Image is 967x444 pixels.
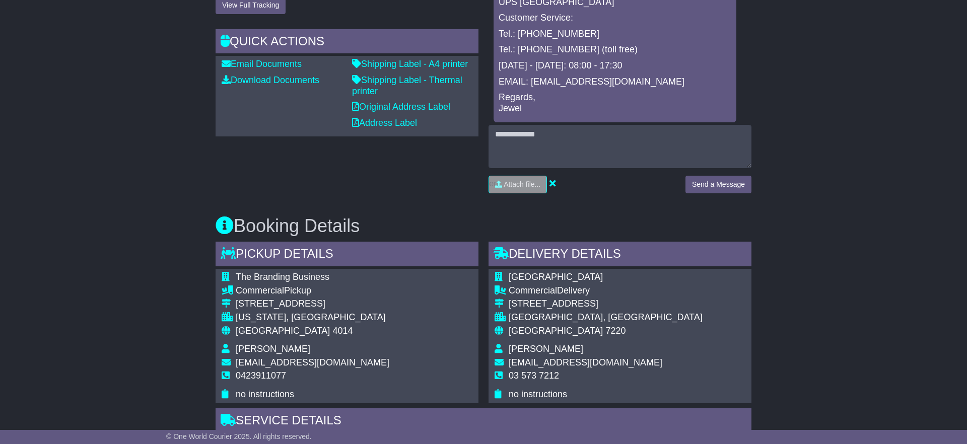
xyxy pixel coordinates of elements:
span: © One World Courier 2025. All rights reserved. [166,432,312,440]
span: [EMAIL_ADDRESS][DOMAIN_NAME] [236,357,389,367]
span: [PERSON_NAME] [236,344,310,354]
p: Regards, Jewel [499,92,731,114]
a: Shipping Label - Thermal printer [352,75,462,96]
span: Commercial [236,285,284,295]
a: Email Documents [222,59,302,69]
span: [GEOGRAPHIC_DATA] [509,326,603,336]
span: 4014 [332,326,353,336]
div: Service Details [216,408,751,435]
span: Commercial [509,285,557,295]
div: Delivery Details [489,242,751,269]
p: Tel.: [PHONE_NUMBER] (toll free) [499,44,731,55]
a: Download Documents [222,75,319,85]
span: The Branding Business [236,272,329,282]
p: EMAIL: [EMAIL_ADDRESS][DOMAIN_NAME] [499,77,731,88]
div: Pickup [236,285,389,297]
span: 03 573 7212 [509,371,559,381]
a: Original Address Label [352,102,450,112]
div: Quick Actions [216,29,478,56]
span: no instructions [236,389,294,399]
a: Shipping Label - A4 printer [352,59,468,69]
div: [GEOGRAPHIC_DATA], [GEOGRAPHIC_DATA] [509,312,703,323]
span: [PERSON_NAME] [509,344,583,354]
div: [STREET_ADDRESS] [509,299,703,310]
span: [GEOGRAPHIC_DATA] [509,272,603,282]
span: [EMAIL_ADDRESS][DOMAIN_NAME] [509,357,662,367]
a: Address Label [352,118,417,128]
button: Send a Message [685,176,751,193]
p: Customer Service: [499,13,731,24]
span: 7220 [605,326,626,336]
span: [GEOGRAPHIC_DATA] [236,326,330,336]
div: Delivery [509,285,703,297]
h3: Booking Details [216,216,751,236]
div: [STREET_ADDRESS] [236,299,389,310]
span: no instructions [509,389,567,399]
div: [US_STATE], [GEOGRAPHIC_DATA] [236,312,389,323]
span: 0423911077 [236,371,286,381]
p: [DATE] - [DATE]: 08:00 - 17:30 [499,60,731,71]
div: Pickup Details [216,242,478,269]
p: Tel.: [PHONE_NUMBER] [499,29,731,40]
